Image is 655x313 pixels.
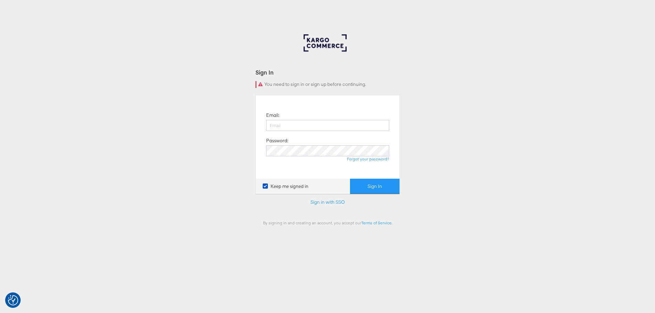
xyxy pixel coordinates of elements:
[361,220,392,225] a: Terms of Service
[347,156,389,161] a: Forgot your password?
[8,295,18,305] img: Revisit consent button
[310,199,345,205] a: Sign in with SSO
[263,183,308,190] label: Keep me signed in
[255,68,400,76] div: Sign In
[266,137,288,144] label: Password:
[255,81,400,88] div: You need to sign in or sign up before continuing.
[350,179,400,194] button: Sign In
[8,295,18,305] button: Consent Preferences
[266,120,389,131] input: Email
[255,220,400,225] div: By signing in and creating an account, you accept our .
[266,112,279,119] label: Email:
